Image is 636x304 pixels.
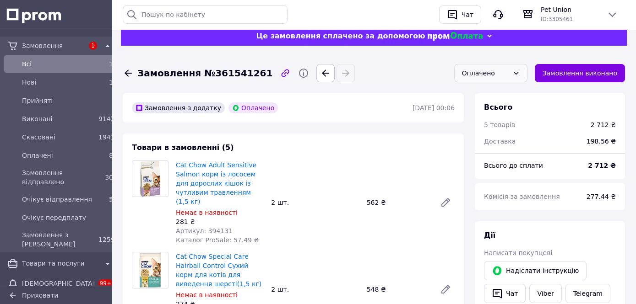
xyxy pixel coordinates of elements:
div: Оплачено [228,102,278,113]
time: [DATE] 00:06 [413,104,455,112]
span: Всього до сплати [484,162,543,169]
span: Це замовлення сплачено за допомогою [256,32,425,40]
span: Приховати [22,292,58,299]
span: Артикул: 394131 [176,227,233,235]
span: Замовлення відправлено [22,168,95,187]
span: 1259 [98,236,115,243]
span: Прийняті [22,96,113,105]
div: 548 ₴ [363,283,433,296]
button: Замовлення виконано [535,64,625,82]
div: 562 ₴ [363,196,433,209]
span: Очікує передплату [22,213,113,222]
div: Оплачено [462,68,509,78]
span: 277.44 ₴ [587,193,616,200]
span: Немає в наявності [176,291,238,299]
img: Cat Chow Special Care Hairball Control Сухий корм для котів для виведення шерсті(1,5 кг) [132,252,168,288]
span: Комісія за замовлення [484,193,560,200]
span: Pet Union [541,5,599,14]
span: Нові [22,78,95,87]
span: Очікує відправлення [22,195,95,204]
span: Скасовані [22,133,95,142]
span: Доставка [484,138,516,145]
span: 5 товарів [484,121,515,128]
a: Viber [529,284,561,303]
span: 1 [109,60,113,68]
span: Оплачені [22,151,95,160]
div: Замовлення з додатку [132,102,225,113]
a: Cat Chow Special Care Hairball Control Сухий корм для котів для виведення шерсті(1,5 кг) [176,253,261,288]
img: evopay logo [428,32,483,41]
div: 2 шт. [267,283,363,296]
span: Товари та послуги [22,259,98,268]
span: Каталог ProSale: 57.49 ₴ [176,236,259,244]
span: Замовлення №361541261 [137,67,272,80]
span: Замовлення з [PERSON_NAME] [22,230,95,249]
a: Cat Chow Adult Sensitive Salmon корм із лососем для дорослих кішок із чутливим травленням (1,5 кг) [176,161,256,205]
span: Дії [484,231,495,240]
span: 1941 [98,133,115,141]
span: 99+ [98,279,113,288]
span: 30 [105,174,113,181]
a: Редагувати [436,280,455,299]
a: Telegram [565,284,610,303]
img: Cat Chow Adult Sensitive Salmon корм із лососем для дорослих кішок із чутливим травленням (1,5 кг) [140,161,161,197]
span: Товари в замовленні (5) [132,143,234,152]
span: Немає в наявності [176,209,238,216]
span: Написати покупцеві [484,249,552,256]
button: Чат [484,284,526,303]
span: Всього [484,103,512,112]
b: 2 712 ₴ [588,162,616,169]
button: Чат [439,5,481,24]
input: Пошук по кабінету [123,5,288,24]
a: Редагувати [436,193,455,212]
span: Замовлення [22,41,84,50]
div: 2 шт. [267,196,363,209]
span: 8 [109,152,113,159]
div: 281 ₴ [176,217,264,226]
span: Виконані [22,114,95,123]
div: 198.56 ₴ [581,131,621,151]
span: 5 [109,196,113,203]
span: 1 [109,79,113,86]
span: 9143 [98,115,115,123]
div: 2 712 ₴ [591,120,616,129]
span: Всi [22,59,95,69]
span: ID: 3305461 [541,16,573,22]
div: Чат [460,8,475,21]
span: 1 [89,42,97,50]
button: Надіслати інструкцію [484,261,587,280]
span: [DEMOGRAPHIC_DATA] [22,279,94,288]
